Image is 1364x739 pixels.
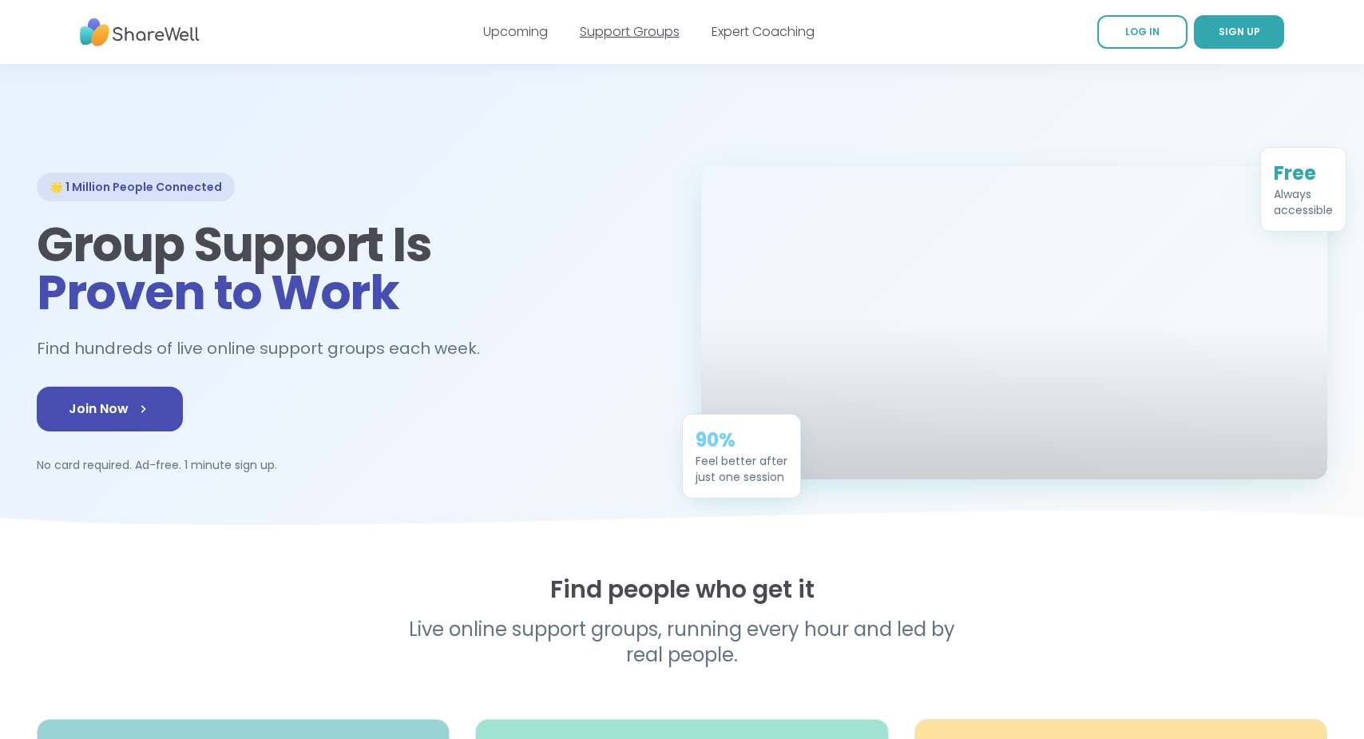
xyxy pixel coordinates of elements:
[1274,161,1333,186] div: Free
[1097,15,1188,49] a: LOG IN
[37,259,398,326] span: Proven to Work
[696,427,787,453] div: 90%
[37,387,183,431] a: Join Now
[375,617,989,668] p: Live online support groups, running every hour and led by real people.
[1125,25,1160,38] span: LOG IN
[37,457,663,473] p: No card required. Ad-free. 1 minute sign up.
[80,10,200,54] img: ShareWell Nav Logo
[696,453,787,485] div: Feel better after just one session
[580,22,680,41] a: Support Groups
[69,399,151,419] span: Join Now
[483,22,548,41] a: Upcoming
[1219,25,1260,38] span: SIGN UP
[37,575,1327,604] h2: Find people who get it
[1274,186,1333,218] div: Always accessible
[37,336,497,362] h2: Find hundreds of live online support groups each week.
[37,221,663,316] h1: Group Support Is
[37,173,235,201] div: 🌟 1 Million People Connected
[712,22,815,41] a: Expert Coaching
[1194,15,1284,49] a: SIGN UP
